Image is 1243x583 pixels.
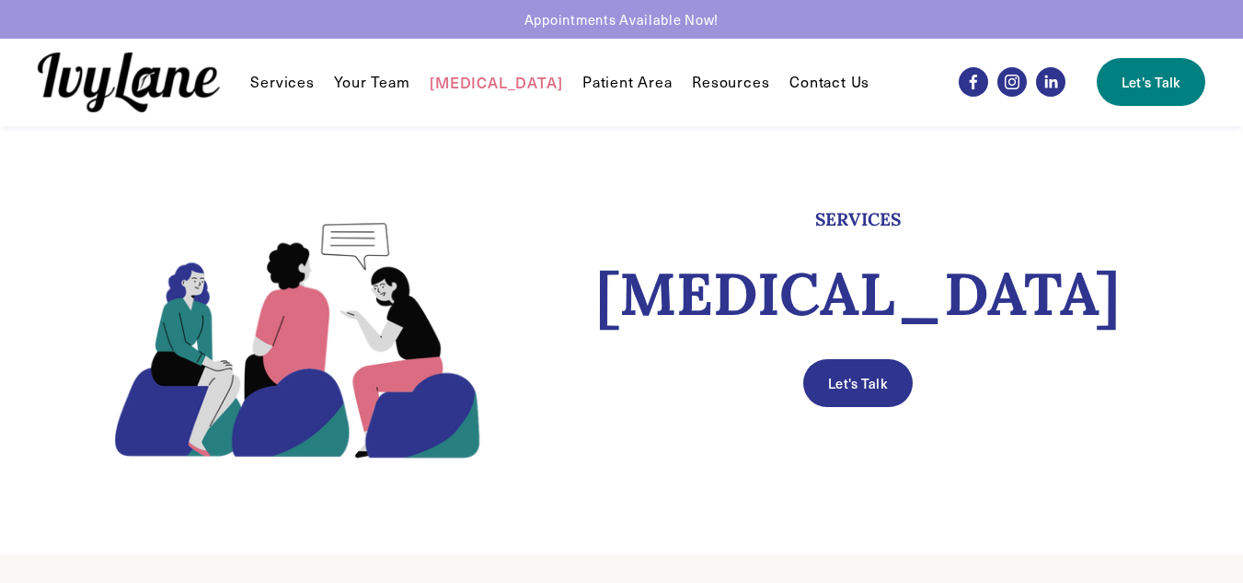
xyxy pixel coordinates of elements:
a: Let's Talk [803,359,912,407]
a: LinkedIn [1036,67,1065,97]
a: Let's Talk [1097,58,1205,106]
a: Facebook [959,67,988,97]
a: Contact Us [789,71,869,93]
a: [MEDICAL_DATA] [430,71,562,93]
a: Patient Area [582,71,673,93]
h4: SERVICES [543,208,1174,231]
h1: [MEDICAL_DATA] [543,261,1174,328]
a: folder dropdown [692,71,769,93]
img: Ivy Lane Counseling &mdash; Therapy that works for you [38,52,220,112]
a: folder dropdown [250,71,314,93]
a: Your Team [334,71,409,93]
a: Instagram [997,67,1027,97]
span: Services [250,73,314,92]
span: Resources [692,73,769,92]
